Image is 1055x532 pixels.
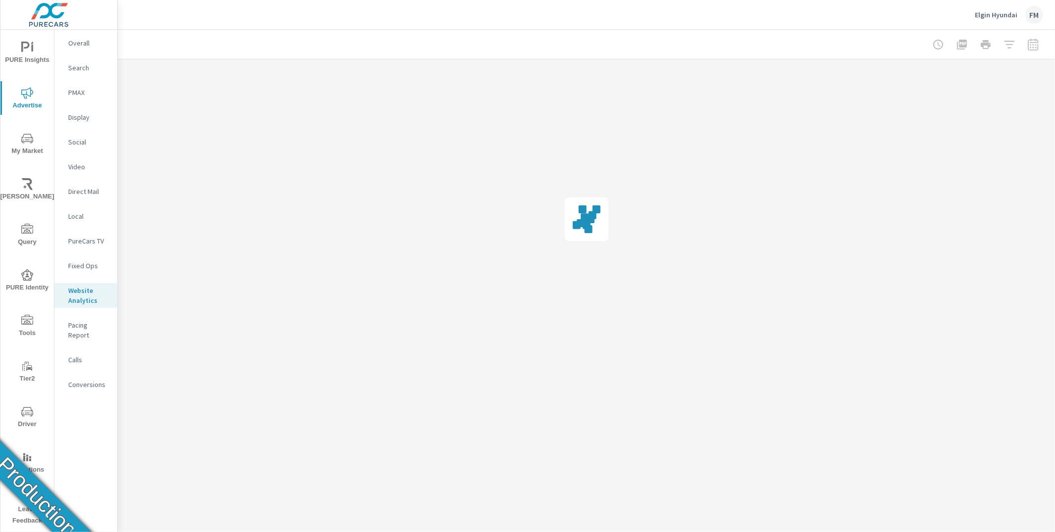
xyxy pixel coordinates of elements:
p: Local [68,211,109,221]
p: Elgin Hyundai [975,10,1017,19]
span: Leave Feedback [3,491,51,527]
p: PureCars TV [68,236,109,246]
span: Tier2 [3,360,51,385]
div: Direct Mail [54,184,117,199]
div: Conversions [54,377,117,392]
div: Fixed Ops [54,258,117,273]
p: Direct Mail [68,187,109,196]
p: Pacing Report [68,320,109,340]
div: Social [54,135,117,149]
span: PURE Insights [3,42,51,66]
div: PMAX [54,85,117,100]
span: Operations [3,451,51,476]
div: PureCars TV [54,234,117,248]
span: My Market [3,133,51,157]
div: Display [54,110,117,125]
p: Overall [68,38,109,48]
p: Display [68,112,109,122]
p: Search [68,63,109,73]
span: Advertise [3,87,51,111]
p: Social [68,137,109,147]
div: Search [54,60,117,75]
div: Calls [54,352,117,367]
div: Video [54,159,117,174]
p: PMAX [68,88,109,97]
span: PURE Identity [3,269,51,293]
span: [PERSON_NAME] [3,178,51,202]
p: Calls [68,355,109,365]
div: Local [54,209,117,224]
span: Tools [3,315,51,339]
p: Video [68,162,109,172]
p: Fixed Ops [68,261,109,271]
span: Query [3,224,51,248]
div: nav menu [0,30,54,531]
div: Overall [54,36,117,50]
div: Website Analytics [54,283,117,308]
span: Driver [3,406,51,430]
div: Pacing Report [54,318,117,342]
p: Website Analytics [68,286,109,305]
p: Conversions [68,380,109,389]
div: FM [1025,6,1043,24]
